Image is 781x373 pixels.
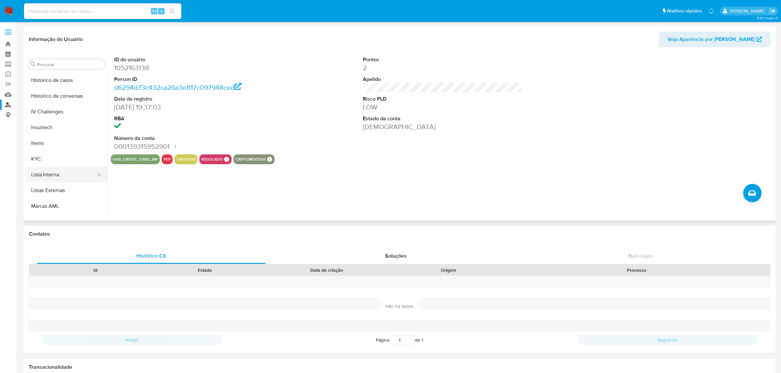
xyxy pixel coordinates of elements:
span: Página de [376,335,423,345]
button: Items [25,135,107,151]
button: creditos [176,158,195,161]
span: Bate-papo [628,252,653,260]
div: Id [45,267,145,273]
button: Insurtech [25,120,107,135]
h1: Contatos [29,231,771,237]
button: IV Challenges [25,104,107,120]
a: Sair [769,8,776,14]
button: Lista Interna [25,167,102,183]
dd: [DEMOGRAPHIC_DATA] [363,122,522,131]
button: pep [164,158,171,161]
div: Estado [154,267,255,273]
button: Listas Externas [25,183,107,198]
dd: [DATE] 19:37:03 [114,103,274,112]
button: Perfis [25,214,107,230]
input: Pesquise usuários ou casos... [24,7,181,15]
dd: 000139315952901 [114,142,274,151]
span: s [160,8,162,14]
dt: Apelido [363,76,522,83]
dt: Pontos [363,56,522,63]
div: Data de criação [264,267,389,273]
span: Histórico CX [136,252,166,260]
a: d6294d73c432ca26a3e817c097948ced [114,83,241,92]
button: Histórico de conversas [25,88,107,104]
h1: Transacionalidade [29,364,771,370]
button: has_credit_card_mp [113,158,158,161]
button: Veja Aparência por [PERSON_NAME] [659,31,771,47]
input: Procurar [37,62,102,68]
h1: Informação do Usuário [29,36,83,43]
dd: 2 [363,63,522,72]
span: Soluções [385,252,407,260]
span: Veja Aparência por [PERSON_NAME] [668,31,755,47]
dt: Estado da conta [363,115,522,122]
dt: RBA [114,115,274,122]
dt: Data de registro [114,95,274,103]
span: Alt [152,8,157,14]
button: Antigo [43,335,221,345]
button: Procurar [31,62,36,67]
dd: 1052163138 [114,63,274,72]
span: 1 [422,337,423,343]
dt: Número da conta [114,135,274,142]
div: Processo [508,267,766,273]
button: Histórico de casos [25,72,107,88]
button: Seguindo [578,335,757,345]
button: KYC [25,151,107,167]
button: regulado [201,158,223,161]
button: criptomoedas [236,158,266,161]
button: Marcas AML [25,198,107,214]
a: Notificações [709,8,714,14]
dt: Risco PLD [363,95,522,103]
p: laisa.felismino@mercadolivre.com [730,8,767,14]
span: Atalhos rápidos [667,8,702,14]
div: Origem [399,267,499,273]
button: search-icon [165,7,179,16]
dt: ID do usuário [114,56,274,63]
dd: LOW [363,103,522,112]
dt: Person ID [114,76,274,83]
